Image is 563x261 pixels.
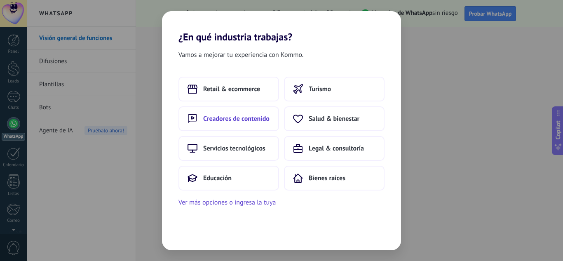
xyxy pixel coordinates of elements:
span: Vamos a mejorar tu experiencia con Kommo. [178,49,303,60]
button: Ver más opciones o ingresa la tuya [178,197,276,208]
span: Salud & bienestar [309,115,359,123]
button: Salud & bienestar [284,106,385,131]
button: Educación [178,166,279,190]
span: Legal & consultoría [309,144,364,153]
span: Servicios tecnológicos [203,144,265,153]
button: Creadores de contenido [178,106,279,131]
h2: ¿En qué industria trabajas? [162,11,401,43]
button: Turismo [284,77,385,101]
button: Bienes raíces [284,166,385,190]
span: Retail & ecommerce [203,85,260,93]
span: Turismo [309,85,331,93]
button: Retail & ecommerce [178,77,279,101]
span: Educación [203,174,232,182]
span: Bienes raíces [309,174,345,182]
span: Creadores de contenido [203,115,270,123]
button: Legal & consultoría [284,136,385,161]
button: Servicios tecnológicos [178,136,279,161]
